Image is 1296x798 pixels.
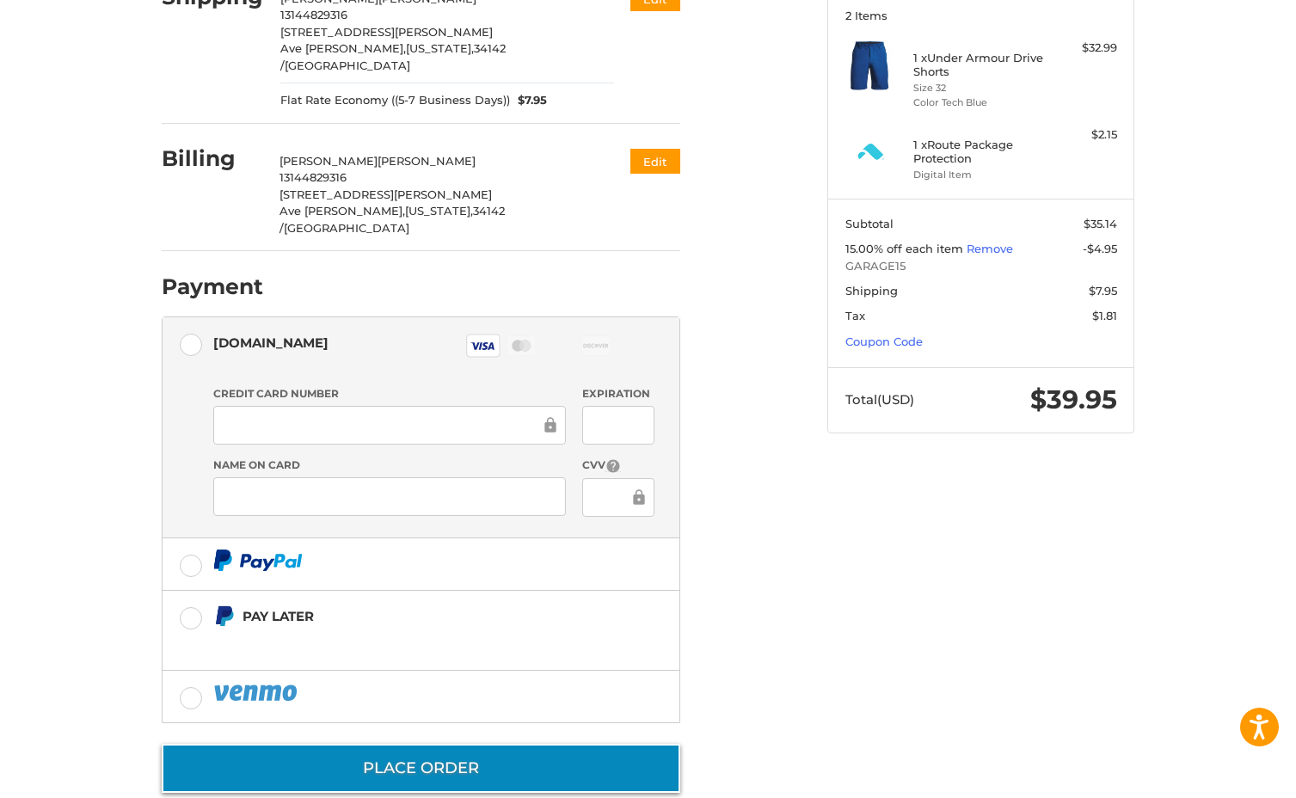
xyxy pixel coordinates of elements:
label: Name on Card [213,457,566,473]
div: $2.15 [1049,126,1117,144]
span: 13144829316 [279,170,347,184]
button: Edit [630,149,680,174]
span: 34142 / [280,41,506,72]
img: PayPal icon [213,549,303,571]
span: Subtotal [845,217,894,230]
div: $32.99 [1049,40,1117,57]
span: 15.00% off each item [845,242,967,255]
img: PayPal icon [213,682,301,703]
span: [GEOGRAPHIC_DATA] [285,58,410,72]
span: 34142 / [279,204,505,235]
h2: Billing [162,145,262,172]
span: Tax [845,309,865,322]
span: 13144829316 [280,8,347,21]
span: [US_STATE], [405,204,473,218]
li: Size 32 [913,81,1045,95]
h3: 2 Items [845,9,1117,22]
a: Remove [967,242,1013,255]
span: Flat Rate Economy ((5-7 Business Days)) [280,92,510,109]
span: [PERSON_NAME] [279,154,378,168]
span: $35.14 [1084,217,1117,230]
li: Digital Item [913,168,1045,182]
span: [US_STATE], [406,41,474,55]
label: Credit Card Number [213,386,566,402]
span: [GEOGRAPHIC_DATA] [284,221,409,235]
h2: Payment [162,273,263,300]
img: Pay Later icon [213,605,235,627]
span: [PERSON_NAME] [378,154,476,168]
span: Ave [PERSON_NAME], [280,41,406,55]
div: [DOMAIN_NAME] [213,328,329,357]
span: GARAGE15 [845,258,1117,275]
span: Total (USD) [845,391,914,408]
div: Pay Later [243,602,572,630]
span: $1.81 [1092,309,1117,322]
span: $7.95 [510,92,548,109]
span: $7.95 [1089,284,1117,298]
a: Coupon Code [845,335,923,348]
span: [STREET_ADDRESS][PERSON_NAME] [279,187,492,201]
span: $39.95 [1030,384,1117,415]
span: Ave [PERSON_NAME], [279,204,405,218]
li: Color Tech Blue [913,95,1045,110]
span: Shipping [845,284,898,298]
span: -$4.95 [1083,242,1117,255]
h4: 1 x Route Package Protection [913,138,1045,166]
iframe: PayPal Message 1 [213,635,573,649]
h4: 1 x Under Armour Drive Shorts [913,51,1045,79]
label: Expiration [582,386,654,402]
button: Place Order [162,744,680,793]
label: CVV [582,457,654,474]
span: [STREET_ADDRESS][PERSON_NAME] [280,25,493,39]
